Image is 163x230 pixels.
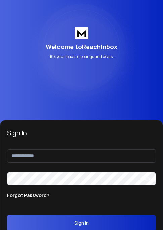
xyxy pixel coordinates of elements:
p: Welcome to ReachInbox [46,42,117,51]
h3: Sign In [7,128,156,138]
p: 10x your leads, meetings and deals. [50,54,114,59]
p: Forgot Password? [7,192,49,199]
img: logo [75,27,88,39]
